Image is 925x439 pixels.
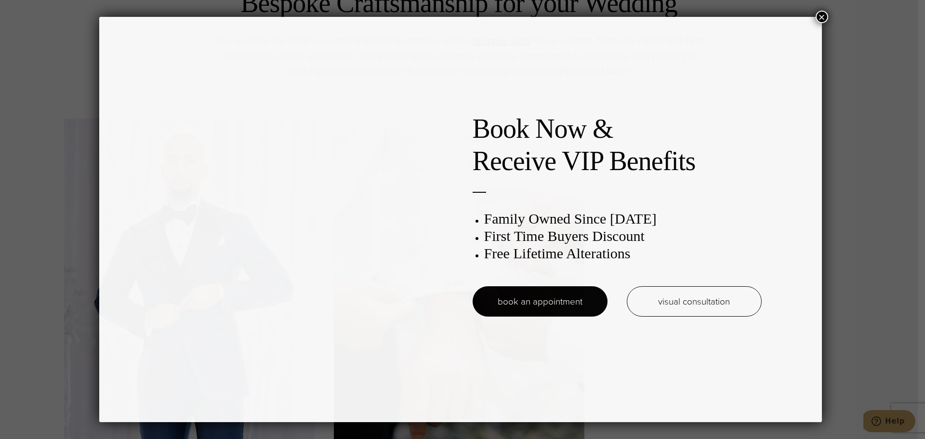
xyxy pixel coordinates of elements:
[484,245,762,262] h3: Free Lifetime Alterations
[484,227,762,245] h3: First Time Buyers Discount
[816,11,828,23] button: Close
[22,7,41,15] span: Help
[473,286,608,317] a: book an appointment
[627,286,762,317] a: visual consultation
[484,210,762,227] h3: Family Owned Since [DATE]
[473,113,762,177] h2: Book Now & Receive VIP Benefits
